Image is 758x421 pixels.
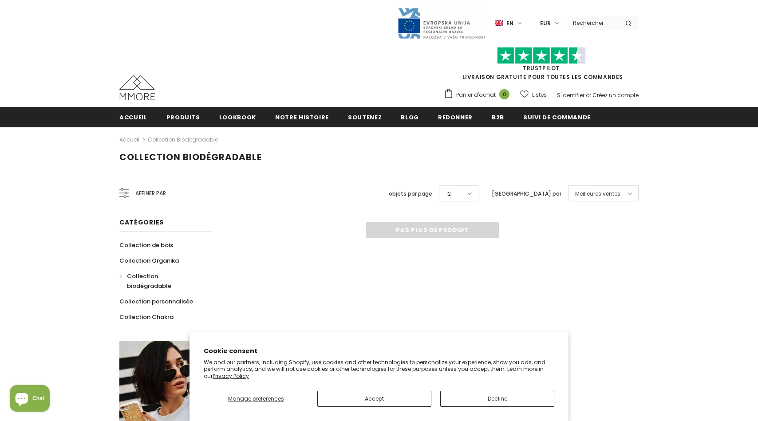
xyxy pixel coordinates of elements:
a: TrustPilot [523,64,560,72]
a: Suivi de commande [523,107,591,127]
span: en [506,19,513,28]
span: Collection personnalisée [119,297,193,306]
label: objets par page [389,189,432,198]
a: B2B [492,107,504,127]
a: Lookbook [219,107,256,127]
inbox-online-store-chat: Shopify online store chat [7,385,52,414]
img: Cas MMORE [119,75,155,100]
span: Collection biodégradable [119,151,262,163]
a: S'identifier [557,91,584,99]
span: Collection Chakra [119,313,174,321]
a: Produits [166,107,200,127]
span: Redonner [438,113,473,122]
a: Accueil [119,107,147,127]
button: Manage preferences [204,391,308,407]
a: Accueil [119,134,139,145]
span: Produits [166,113,200,122]
a: Collection Chakra [119,309,174,325]
span: Lookbook [219,113,256,122]
button: Accept [317,391,431,407]
span: EUR [540,19,551,28]
span: Manage preferences [228,395,284,402]
a: Privacy Policy [213,372,249,380]
a: Notre histoire [275,107,329,127]
p: We and our partners, including Shopify, use cookies and other technologies to personalize your ex... [204,359,554,380]
a: Créez un compte [592,91,639,99]
span: or [586,91,591,99]
button: Decline [440,391,554,407]
span: Notre histoire [275,113,329,122]
img: Javni Razpis [397,7,486,39]
a: Javni Razpis [397,19,486,27]
a: Collection personnalisée [119,294,193,309]
img: i-lang-1.png [495,20,503,27]
a: Redonner [438,107,473,127]
a: Collection biodégradable [119,268,203,294]
a: Collection biodégradable [148,136,218,143]
span: B2B [492,113,504,122]
a: Collection de bois [119,237,173,253]
input: Search Site [568,16,619,29]
span: LIVRAISON GRATUITE POUR TOUTES LES COMMANDES [444,51,639,81]
span: 0 [499,89,509,99]
span: Blog [401,113,419,122]
a: Blog [401,107,419,127]
span: Collection de bois [119,241,173,249]
span: Listes [532,90,547,99]
span: Meilleures ventes [575,189,620,198]
label: [GEOGRAPHIC_DATA] par [492,189,561,198]
span: Collection biodégradable [127,272,171,290]
a: soutenez [348,107,382,127]
span: Collection Organika [119,256,179,265]
a: Collection Organika [119,253,179,268]
span: Suivi de commande [523,113,591,122]
span: 12 [446,189,451,198]
a: Listes [520,87,547,102]
span: Catégories [119,218,164,227]
a: Panier d'achat 0 [444,88,514,102]
span: Panier d'achat [456,90,496,99]
h2: Cookie consent [204,346,554,356]
span: Accueil [119,113,147,122]
img: Faites confiance aux étoiles pilotes [497,47,586,64]
span: Affiner par [135,189,166,198]
span: soutenez [348,113,382,122]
